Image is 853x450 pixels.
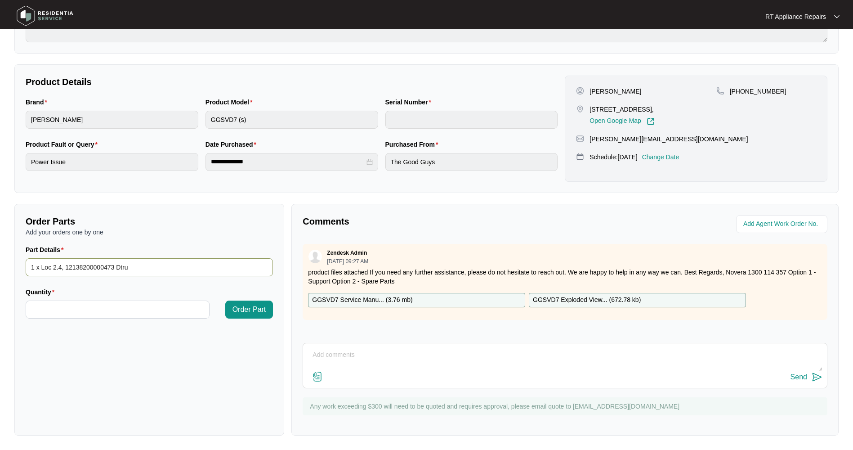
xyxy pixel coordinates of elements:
input: Add Agent Work Order No. [743,219,822,229]
label: Purchased From [385,140,442,149]
img: map-pin [576,153,584,161]
p: Change Date [642,153,679,162]
img: residentia service logo [13,2,76,29]
p: [DATE] 09:27 AM [327,259,368,264]
label: Serial Number [385,98,435,107]
p: Zendesk Admin [327,249,367,256]
label: Product Model [205,98,256,107]
input: Product Model [205,111,378,129]
p: Order Parts [26,215,273,228]
div: Send [790,373,807,381]
img: dropdown arrow [834,14,840,19]
img: file-attachment-doc.svg [312,371,323,382]
label: Date Purchased [205,140,260,149]
span: Order Part [232,304,266,315]
p: product files attached If you need any further assistance, please do not hesitate to reach out. W... [308,268,822,286]
img: Link-External [647,117,655,126]
img: map-pin [576,105,584,113]
label: Product Fault or Query [26,140,101,149]
p: Schedule: [DATE] [590,153,637,162]
p: [PHONE_NUMBER] [730,87,786,96]
a: Open Google Map [590,117,654,126]
p: GGSVD7 Exploded View... ( 672.78 kb ) [533,295,641,305]
label: Brand [26,98,51,107]
p: [PERSON_NAME] [590,87,641,96]
img: send-icon.svg [812,372,822,382]
button: Order Part [225,301,273,319]
img: user-pin [576,87,584,95]
label: Quantity [26,288,58,297]
p: [PERSON_NAME][EMAIL_ADDRESS][DOMAIN_NAME] [590,135,748,144]
img: map-pin [576,135,584,143]
img: map-pin [716,87,724,95]
p: Product Details [26,76,558,88]
p: GGSVD7 Service Manu... ( 3.76 mb ) [312,295,412,305]
img: user.svg [308,250,322,263]
input: Serial Number [385,111,558,129]
input: Quantity [26,301,209,318]
input: Date Purchased [211,157,365,166]
p: [STREET_ADDRESS], [590,105,654,114]
p: Comments [303,215,558,228]
input: Brand [26,111,198,129]
input: Purchased From [385,153,558,171]
p: Add your orders one by one [26,228,273,237]
p: RT Appliance Repairs [765,12,826,21]
p: Any work exceeding $300 will need to be quoted and requires approval, please email quote to [EMAI... [310,402,823,411]
button: Send [790,371,822,383]
input: Product Fault or Query [26,153,198,171]
input: Part Details [26,258,273,276]
label: Part Details [26,245,67,254]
